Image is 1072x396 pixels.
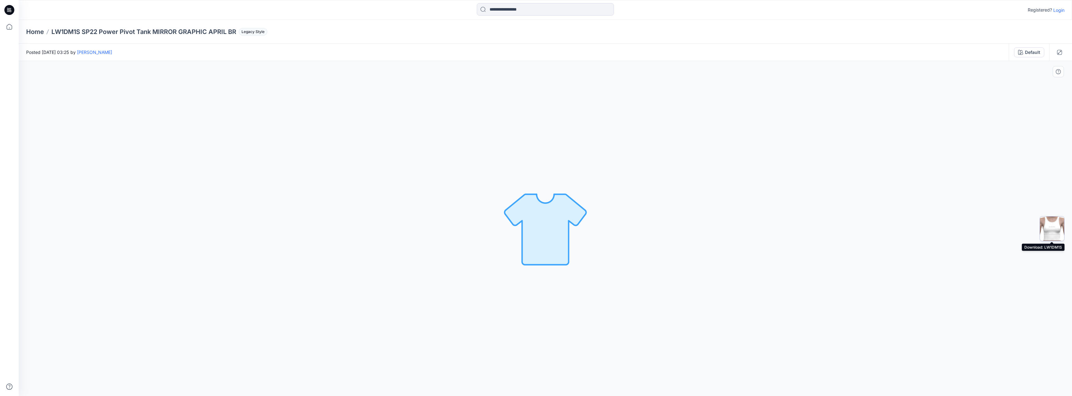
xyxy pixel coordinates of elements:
img: No Outline [502,185,589,272]
button: Default [1014,47,1044,57]
button: Legacy Style [236,27,267,36]
div: Default [1025,49,1040,56]
span: Posted [DATE] 03:25 by [26,49,112,55]
span: Legacy Style [239,28,267,36]
a: Home [26,27,44,36]
p: LW1DM1S SP22 Power Pivot Tank MIRROR GRAPHIC APRIL BR [51,27,236,36]
p: Registered? [1028,6,1052,14]
p: Login [1053,7,1065,13]
a: [PERSON_NAME] [77,50,112,55]
img: LW1DM1S [1040,217,1064,241]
